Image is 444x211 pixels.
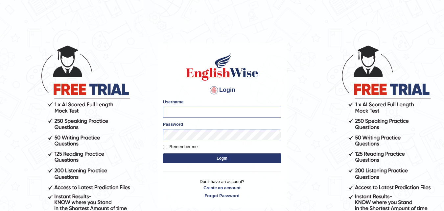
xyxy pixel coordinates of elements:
input: Remember me [163,145,167,149]
a: Create an account [163,185,281,191]
label: Username [163,99,184,105]
label: Password [163,121,183,127]
label: Remember me [163,144,198,150]
button: Login [163,153,281,163]
img: Logo of English Wise sign in for intelligent practice with AI [185,52,260,82]
p: Don't have an account? [163,178,281,199]
h4: Login [163,85,281,95]
a: Forgot Password [163,193,281,199]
